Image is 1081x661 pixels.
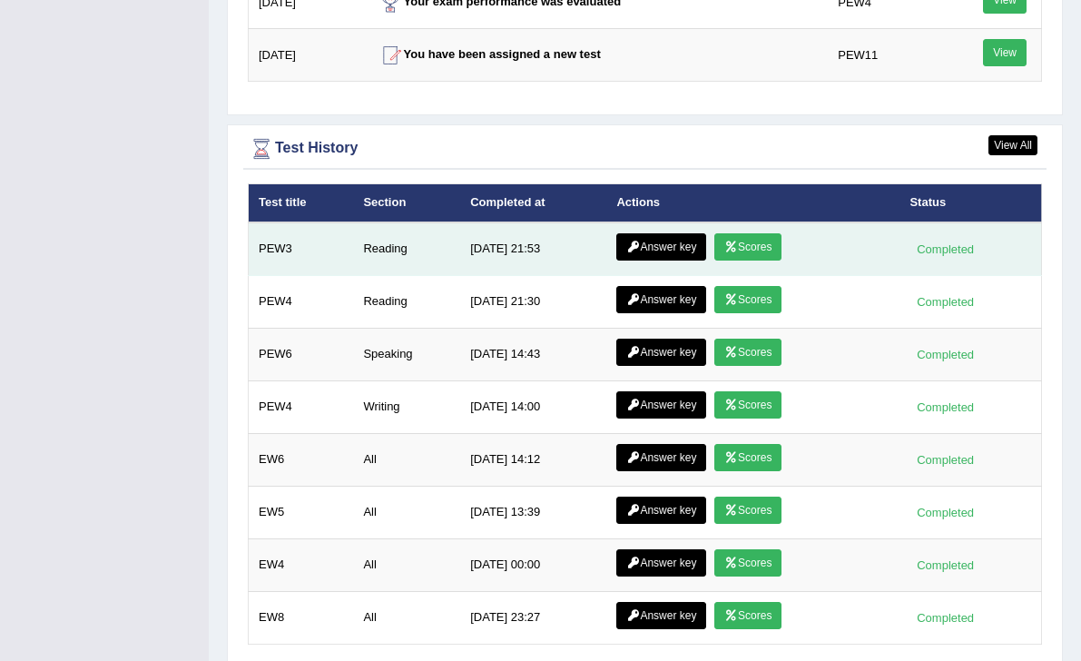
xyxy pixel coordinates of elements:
[909,450,980,469] div: Completed
[353,591,460,644] td: All
[616,391,706,419] a: Answer key
[249,486,354,538] td: EW5
[248,135,1042,163] div: Test History
[353,328,460,380] td: Speaking
[353,222,460,276] td: Reading
[249,538,354,591] td: EW4
[249,591,354,644] td: EW8
[909,556,980,575] div: Completed
[909,398,980,417] div: Completed
[616,444,706,471] a: Answer key
[616,549,706,577] a: Answer key
[353,433,460,486] td: All
[353,380,460,433] td: Writing
[714,549,781,577] a: Scores
[460,275,606,328] td: [DATE] 21:30
[714,286,781,313] a: Scores
[616,602,706,629] a: Answer key
[249,380,354,433] td: PEW4
[983,39,1027,66] a: View
[714,391,781,419] a: Scores
[353,538,460,591] td: All
[616,339,706,366] a: Answer key
[460,486,606,538] td: [DATE] 13:39
[249,184,354,222] th: Test title
[714,339,781,366] a: Scores
[249,29,367,82] td: [DATE]
[249,275,354,328] td: PEW4
[460,591,606,644] td: [DATE] 23:27
[714,602,781,629] a: Scores
[714,497,781,524] a: Scores
[249,328,354,380] td: PEW6
[460,328,606,380] td: [DATE] 14:43
[909,503,980,522] div: Completed
[616,286,706,313] a: Answer key
[828,29,932,82] td: PEW11
[899,184,1041,222] th: Status
[377,47,601,61] strong: You have been assigned a new test
[353,486,460,538] td: All
[606,184,899,222] th: Actions
[616,497,706,524] a: Answer key
[616,233,706,261] a: Answer key
[988,135,1037,155] a: View All
[909,240,980,259] div: Completed
[714,233,781,261] a: Scores
[460,184,606,222] th: Completed at
[909,345,980,364] div: Completed
[460,222,606,276] td: [DATE] 21:53
[909,608,980,627] div: Completed
[353,184,460,222] th: Section
[460,538,606,591] td: [DATE] 00:00
[353,275,460,328] td: Reading
[714,444,781,471] a: Scores
[249,433,354,486] td: EW6
[909,292,980,311] div: Completed
[460,433,606,486] td: [DATE] 14:12
[460,380,606,433] td: [DATE] 14:00
[249,222,354,276] td: PEW3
